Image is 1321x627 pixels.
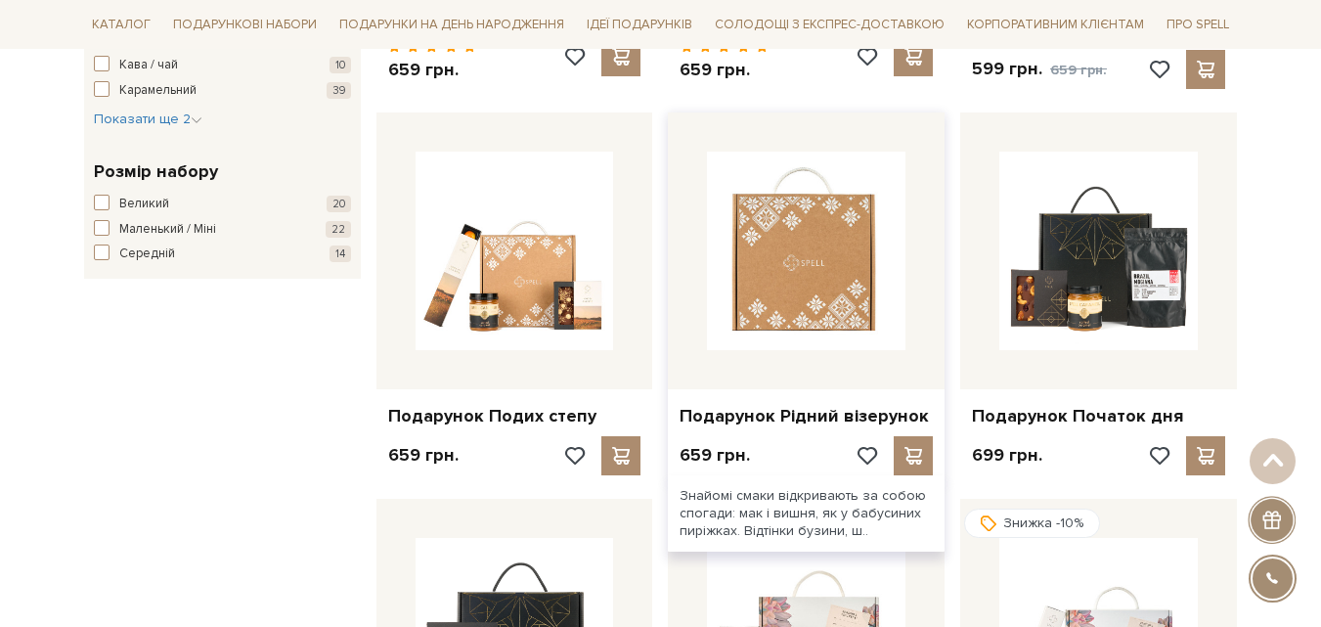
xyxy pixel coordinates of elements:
button: Карамельний 39 [94,81,351,101]
a: Каталог [84,10,158,40]
span: 22 [326,221,351,238]
button: Показати ще 2 [94,110,202,129]
a: Ідеї подарунків [579,10,700,40]
button: Великий 20 [94,195,351,214]
button: Маленький / Міні 22 [94,220,351,240]
div: Знижка -10% [964,509,1100,538]
span: 39 [327,82,351,99]
span: Великий [119,195,169,214]
p: 659 грн. [680,444,750,467]
p: 659 грн. [680,59,769,81]
span: Розмір набору [94,158,218,185]
button: Середній 14 [94,245,351,264]
a: Подарунок Початок дня [972,405,1225,427]
span: 659 грн. [1050,62,1107,78]
button: Кава / чай 10 [94,56,351,75]
span: Маленький / Міні [119,220,216,240]
span: 10 [330,57,351,73]
a: Солодощі з експрес-доставкою [707,8,952,41]
span: Середній [119,245,175,264]
p: 699 грн. [972,444,1042,467]
a: Подарунок Подих степу [388,405,641,427]
a: Корпоративним клієнтам [959,10,1152,40]
span: 20 [327,196,351,212]
div: Знайомі смаки відкривають за собою спогади: мак і вишня, як у бабусиних пиріжках. Відтінки бузини... [668,475,945,553]
span: Карамельний [119,81,197,101]
a: Подарункові набори [165,10,325,40]
span: Кава / чай [119,56,178,75]
span: 14 [330,246,351,262]
p: 599 грн. [972,58,1107,81]
img: Подарунок Рідний візерунок [707,152,905,350]
p: 659 грн. [388,444,459,467]
p: 659 грн. [388,59,477,81]
span: Показати ще 2 [94,111,202,127]
a: Подарунок Рідний візерунок [680,405,933,427]
a: Про Spell [1159,10,1237,40]
a: Подарунки на День народження [331,10,572,40]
